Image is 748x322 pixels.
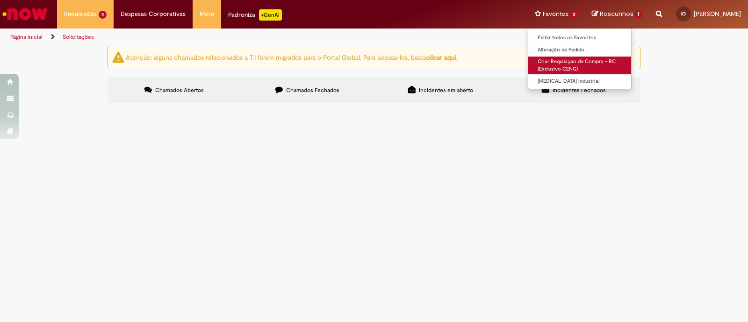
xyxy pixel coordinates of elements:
[570,11,578,19] span: 3
[121,9,186,19] span: Despesas Corporativas
[592,10,642,19] a: Rascunhos
[528,28,632,89] ul: Favoritos
[426,53,458,61] a: clicar aqui.
[528,33,632,43] a: Exibir todos os Favoritos
[99,11,107,19] span: 4
[600,9,633,18] span: Rascunhos
[528,76,632,86] a: [MEDICAL_DATA] Industrial
[419,86,473,94] span: Incidentes em aberto
[1,5,49,23] img: ServiceNow
[259,9,282,21] p: +GenAi
[7,29,492,46] ul: Trilhas de página
[553,86,606,94] span: Incidentes Fechados
[543,9,568,19] span: Favoritos
[10,33,43,41] a: Página inicial
[286,86,339,94] span: Chamados Fechados
[528,45,632,55] a: Alteração de Pedido
[63,33,94,41] a: Solicitações
[681,11,686,17] span: IO
[126,53,458,61] ng-bind-html: Atenção: alguns chamados relacionados a T.I foram migrados para o Portal Global. Para acessá-los,...
[200,9,214,19] span: More
[228,9,282,21] div: Padroniza
[64,9,97,19] span: Requisições
[635,10,642,19] span: 1
[528,57,632,74] a: Criar Requisição de Compra - RC (Exclusivo CENG)
[694,10,741,18] span: [PERSON_NAME]
[155,86,204,94] span: Chamados Abertos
